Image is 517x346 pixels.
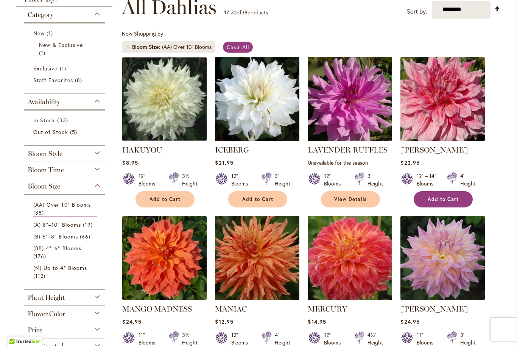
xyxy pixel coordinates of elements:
span: $24.95 [400,318,419,325]
div: 12" Blooms [139,172,160,187]
span: (BB) 4"–6" Blooms [33,245,81,252]
div: 12" Blooms [324,172,345,187]
span: 38 [241,9,248,16]
button: Add to Cart [135,191,195,207]
div: 4' Height [460,172,476,187]
img: LAVENDER RUFFLES [308,57,392,141]
span: 32 [231,9,237,16]
img: Hakuyou [122,57,207,141]
a: View Details [321,191,380,207]
a: New [33,29,97,37]
span: 176 [33,252,48,260]
span: Now Shopping by [122,30,163,37]
span: Clear All [227,44,249,51]
span: Bloom Size [28,182,60,190]
iframe: Launch Accessibility Center [6,319,27,340]
div: 3' Height [275,172,290,187]
img: Maniac [215,216,299,300]
a: ICEBERG [215,136,299,143]
img: ICEBERG [215,57,299,141]
span: $12.95 [215,318,233,325]
a: (BB) 4"–6" Blooms 176 [33,244,97,260]
a: (M) Up to 4" Blooms 112 [33,264,97,280]
div: 3' Height [368,172,383,187]
span: Category [28,11,53,19]
span: 1 [60,64,68,72]
span: Flower Color [28,310,65,318]
a: MERCURY [308,304,347,313]
span: (AA) Over 10" Blooms [33,201,91,208]
span: View Details [334,196,367,203]
div: 3½' Height [182,172,198,187]
a: LAVENDER RUFFLES [308,136,392,143]
span: Plant Height [28,293,65,302]
div: 12" – 14" Blooms [417,172,438,187]
a: [PERSON_NAME] [400,304,468,313]
label: Sort by: [407,5,427,19]
span: Add to Cart [428,196,459,203]
span: 112 [33,272,47,280]
span: 19 [83,221,95,229]
span: $24.95 [122,318,141,325]
a: MANIAC [215,304,247,313]
button: Add to Cart [228,191,287,207]
a: Staff Favorites [33,76,97,84]
a: (A) 8"–10" Blooms 19 [33,221,97,229]
span: 66 [80,232,92,240]
a: Mango Madness [122,295,207,302]
a: HAKUYOU [122,145,162,154]
span: In Stock [33,117,55,124]
span: 1 [39,49,47,57]
a: New &amp; Exclusive [39,41,92,57]
span: Price [28,326,42,334]
a: Clear All [223,42,253,53]
a: Mingus Philip Sr [400,295,485,302]
span: New [33,30,45,37]
span: $21.95 [215,159,233,166]
a: In Stock 33 [33,116,97,124]
a: [PERSON_NAME] [400,145,468,154]
span: Bloom Size [132,43,162,51]
a: Mercury [308,295,392,302]
span: 5 [70,128,79,136]
span: Exclusive [33,65,58,72]
p: - of products [224,6,268,19]
p: Unavailable for the season [308,159,392,166]
a: MAKI [400,136,485,143]
span: Staff Favorites [33,76,73,84]
span: (M) Up to 4" Blooms [33,264,87,271]
a: (B) 6"–8" Blooms 66 [33,232,97,240]
span: Out of Stock [33,128,68,136]
span: 17 [224,9,229,16]
span: (B) 6"–8" Blooms [33,233,78,240]
img: Mingus Philip Sr [400,216,485,300]
span: $14.95 [308,318,326,325]
span: Availability [28,98,60,106]
a: Out of Stock 5 [33,128,97,136]
span: 33 [57,116,70,124]
span: $22.95 [400,159,419,166]
img: Mercury [308,216,392,300]
span: $8.95 [122,159,138,166]
span: New & Exclusive [39,41,83,48]
span: (A) 8"–10" Blooms [33,221,81,228]
span: 38 [33,209,46,217]
a: Remove Bloom Size (AA) Over 10" Blooms [126,45,130,49]
span: Add to Cart [149,196,181,203]
a: Exclusive [33,64,97,72]
span: Bloom Style [28,150,62,158]
div: (AA) Over 10" Blooms [162,43,212,51]
img: Mango Madness [122,216,207,300]
a: ICEBERG [215,145,249,154]
a: LAVENDER RUFFLES [308,145,388,154]
span: 1 [47,29,55,37]
a: Maniac [215,295,299,302]
span: Add to Cart [242,196,273,203]
a: MANGO MADNESS [122,304,192,313]
button: Add to Cart [414,191,473,207]
a: (AA) Over 10" Blooms 38 [33,201,97,217]
img: MAKI [400,57,485,141]
div: 12" Blooms [231,172,252,187]
span: 8 [75,76,84,84]
a: Hakuyou [122,136,207,143]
